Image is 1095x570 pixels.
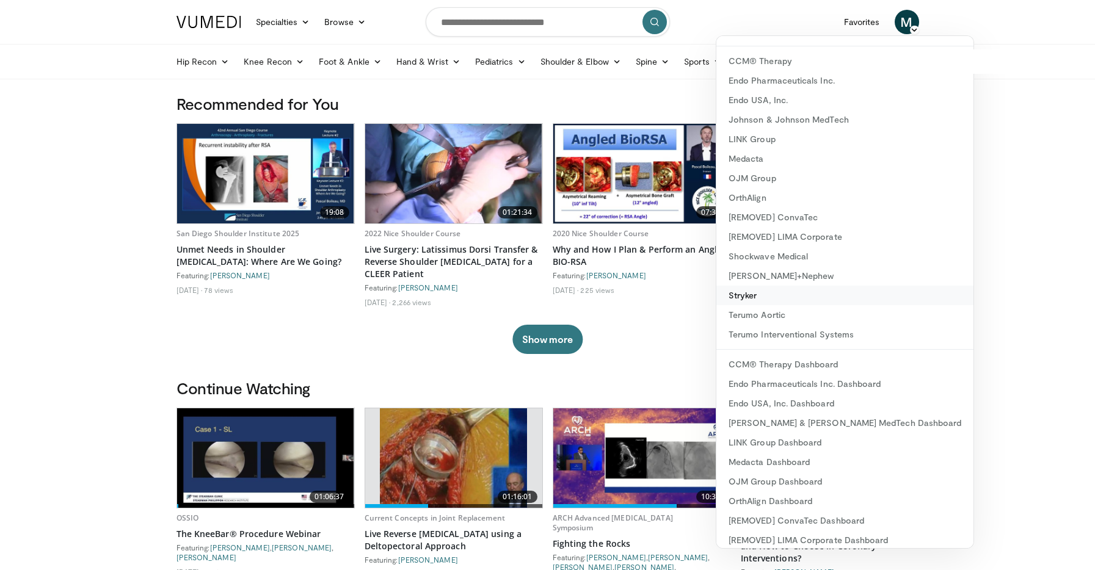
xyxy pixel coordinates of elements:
span: 10:30 [696,491,726,503]
a: [PERSON_NAME] [398,555,458,564]
a: [PERSON_NAME]+Nephew [716,266,973,286]
div: Featuring: [365,555,543,565]
a: OSSIO [176,513,199,523]
span: 01:21:34 [498,206,537,218]
li: 2,266 views [392,297,431,307]
a: LINK Group Dashboard [716,433,973,452]
a: 2022 Nice Shoulder Course [365,228,461,239]
a: Knee Recon [236,49,311,74]
a: The KneeBar® Procedure Webinar [176,528,355,540]
a: Shockwave Medical [716,247,973,266]
a: OrthAlign Dashboard [716,491,973,511]
img: 41061e54-a712-4046-befa-00d19aca446c.620x360_q85_upscale.jpg [553,408,730,508]
a: Fighting the Rocks [553,538,731,550]
a: [PERSON_NAME] [586,271,646,280]
a: [PERSON_NAME] [648,553,708,561]
a: Medacta Dashboard [716,452,973,472]
a: OJM Group [716,168,973,188]
a: Endo USA, Inc. [716,90,973,110]
a: OrthAlign [716,188,973,207]
a: [PERSON_NAME] [210,271,270,280]
a: [PERSON_NAME] [586,553,646,561]
a: [PERSON_NAME] [176,553,236,561]
a: OJM Group Dashboard [716,472,973,491]
h3: Recommended for You [176,94,919,114]
a: 07:38 [553,124,730,223]
a: Terumo Interventional Systems [716,325,973,344]
a: CCM® Therapy Dashboard [716,355,973,374]
a: 19:08 [177,124,354,223]
a: Live Reverse [MEDICAL_DATA] using a Deltopectoral Approach [365,528,543,552]
span: 01:16:01 [498,491,537,503]
a: Terumo Aortic [716,305,973,325]
a: Foot & Ankle [311,49,389,74]
a: [PERSON_NAME] [272,543,332,552]
a: [REMOVED] ConvaTec Dashboard [716,511,973,530]
a: 2020 Nice Shoulder Course [553,228,649,239]
a: Hip Recon [169,49,237,74]
a: 01:21:34 [365,124,542,223]
a: LINK Group [716,129,973,149]
a: Stryker [716,286,973,305]
a: San Diego Shoulder Institute 2025 [176,228,300,239]
a: Unmet Needs in Shoulder [MEDICAL_DATA]: Where Are We Going? [176,244,355,268]
img: 51b93def-a7d8-4dc8-8aa9-4554197e5c5e.620x360_q85_upscale.jpg [177,124,354,223]
img: VuMedi Logo [176,16,241,28]
a: Endo USA, Inc. Dashboard [716,394,973,413]
a: Medacta [716,149,973,168]
a: Shoulder & Elbow [533,49,628,74]
h3: Continue Watching [176,378,919,398]
a: Endo Pharmaceuticals Inc. Dashboard [716,374,973,394]
a: 01:06:37 [177,408,354,508]
img: 684033_3.png.620x360_q85_upscale.jpg [380,408,526,508]
button: Show more [512,325,583,354]
a: Live Surgery: Latissimus Dorsi Transfer & Reverse Shoulder [MEDICAL_DATA] for a CLEER Patient [365,244,543,280]
a: [PERSON_NAME] & [PERSON_NAME] MedTech Dashboard [716,413,973,433]
li: [DATE] [176,285,203,295]
a: Endo Pharmaceuticals Inc. [716,71,973,90]
li: [DATE] [553,285,579,295]
li: [DATE] [365,297,391,307]
a: [PERSON_NAME] [210,543,270,552]
img: 46e44b50-6c21-494d-a84a-8f3cca343571.620x360_q85_upscale.jpg [553,124,730,223]
a: CCM® Therapy [716,51,973,71]
a: [PERSON_NAME] [398,283,458,292]
a: 01:16:01 [365,408,542,508]
a: Browse [317,10,373,34]
a: Hand & Wrist [389,49,468,74]
a: Favorites [837,10,887,34]
div: Featuring: [176,270,355,280]
li: 225 views [580,285,614,295]
input: Search topics, interventions [426,7,670,37]
span: 19:08 [320,206,349,218]
a: [REMOVED] LIMA Corporate [716,227,973,247]
a: ARCH Advanced [MEDICAL_DATA] Symposium [553,513,673,533]
a: 10:30 [553,408,730,508]
img: fc62288f-2adf-48f5-a98b-740dd39a21f3.620x360_q85_upscale.jpg [177,408,354,508]
div: Featuring: [553,270,731,280]
a: [REMOVED] ConvaTec [716,207,973,227]
li: 78 views [204,285,233,295]
a: [REMOVED] LIMA Corporate Dashboard [716,530,973,550]
a: Pediatrics [468,49,533,74]
a: M [895,10,919,34]
a: Spine [628,49,677,74]
div: Featuring: [365,283,543,292]
a: Specialties [249,10,318,34]
a: Why and How I Plan & Perform an Angled BIO-RSA [553,244,731,268]
div: M [716,35,974,549]
img: 1c9b9aeb-9611-4edb-beaf-b26b74143cc6.620x360_q85_upscale.jpg [365,124,542,223]
a: Sports [677,49,729,74]
a: Johnson & Johnson MedTech [716,110,973,129]
a: Current Concepts in Joint Replacement [365,513,505,523]
span: 07:38 [696,206,726,218]
span: 01:06:37 [310,491,349,503]
div: Featuring: , , [176,543,355,562]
